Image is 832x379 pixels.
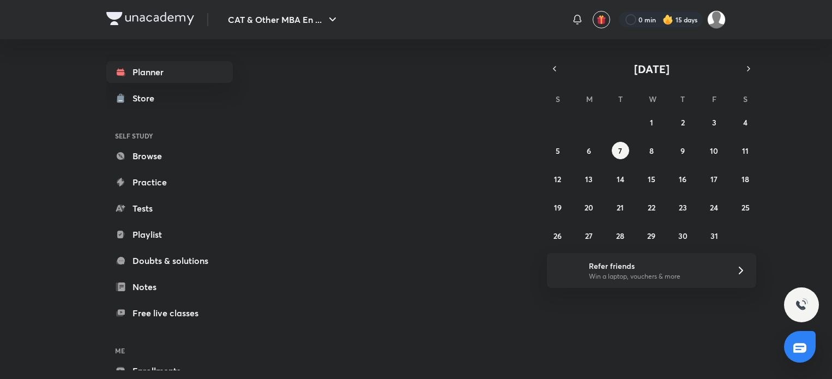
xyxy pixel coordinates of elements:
[554,202,562,213] abbr: October 19, 2025
[737,198,754,216] button: October 25, 2025
[554,174,561,184] abbr: October 12, 2025
[106,127,233,145] h6: SELF STUDY
[643,170,660,188] button: October 15, 2025
[132,92,161,105] div: Store
[562,61,741,76] button: [DATE]
[617,202,624,213] abbr: October 21, 2025
[643,198,660,216] button: October 22, 2025
[742,146,749,156] abbr: October 11, 2025
[106,197,233,219] a: Tests
[795,298,808,311] img: ttu
[647,231,655,241] abbr: October 29, 2025
[737,113,754,131] button: October 4, 2025
[549,227,566,244] button: October 26, 2025
[743,117,747,128] abbr: October 4, 2025
[106,276,233,298] a: Notes
[549,170,566,188] button: October 12, 2025
[549,198,566,216] button: October 19, 2025
[618,94,623,104] abbr: Tuesday
[584,202,593,213] abbr: October 20, 2025
[674,198,691,216] button: October 23, 2025
[587,146,591,156] abbr: October 6, 2025
[106,87,233,109] a: Store
[556,94,560,104] abbr: Sunday
[679,202,687,213] abbr: October 23, 2025
[674,227,691,244] button: October 30, 2025
[612,170,629,188] button: October 14, 2025
[589,260,723,272] h6: Refer friends
[706,113,723,131] button: October 3, 2025
[106,12,194,28] a: Company Logo
[593,11,610,28] button: avatar
[556,146,560,156] abbr: October 5, 2025
[580,142,598,159] button: October 6, 2025
[737,142,754,159] button: October 11, 2025
[648,174,655,184] abbr: October 15, 2025
[556,260,577,281] img: referral
[680,146,685,156] abbr: October 9, 2025
[706,198,723,216] button: October 24, 2025
[549,142,566,159] button: October 5, 2025
[643,142,660,159] button: October 8, 2025
[106,250,233,272] a: Doubts & solutions
[741,202,750,213] abbr: October 25, 2025
[737,170,754,188] button: October 18, 2025
[585,231,593,241] abbr: October 27, 2025
[674,142,691,159] button: October 9, 2025
[662,14,673,25] img: streak
[706,142,723,159] button: October 10, 2025
[643,113,660,131] button: October 1, 2025
[743,94,747,104] abbr: Saturday
[612,227,629,244] button: October 28, 2025
[612,142,629,159] button: October 7, 2025
[707,10,726,29] img: Aparna Dubey
[712,94,716,104] abbr: Friday
[710,202,718,213] abbr: October 24, 2025
[741,174,749,184] abbr: October 18, 2025
[648,202,655,213] abbr: October 22, 2025
[674,170,691,188] button: October 16, 2025
[585,174,593,184] abbr: October 13, 2025
[106,171,233,193] a: Practice
[616,231,624,241] abbr: October 28, 2025
[553,231,562,241] abbr: October 26, 2025
[674,113,691,131] button: October 2, 2025
[710,174,718,184] abbr: October 17, 2025
[649,94,656,104] abbr: Wednesday
[589,272,723,281] p: Win a laptop, vouchers & more
[580,170,598,188] button: October 13, 2025
[106,302,233,324] a: Free live classes
[712,117,716,128] abbr: October 3, 2025
[106,224,233,245] a: Playlist
[681,117,685,128] abbr: October 2, 2025
[680,94,685,104] abbr: Thursday
[634,62,670,76] span: [DATE]
[106,145,233,167] a: Browse
[643,227,660,244] button: October 29, 2025
[617,174,624,184] abbr: October 14, 2025
[221,9,346,31] button: CAT & Other MBA En ...
[706,227,723,244] button: October 31, 2025
[706,170,723,188] button: October 17, 2025
[580,227,598,244] button: October 27, 2025
[596,15,606,25] img: avatar
[650,117,653,128] abbr: October 1, 2025
[679,174,686,184] abbr: October 16, 2025
[710,231,718,241] abbr: October 31, 2025
[612,198,629,216] button: October 21, 2025
[106,341,233,360] h6: ME
[586,94,593,104] abbr: Monday
[106,12,194,25] img: Company Logo
[649,146,654,156] abbr: October 8, 2025
[106,61,233,83] a: Planner
[580,198,598,216] button: October 20, 2025
[678,231,688,241] abbr: October 30, 2025
[710,146,718,156] abbr: October 10, 2025
[618,146,622,156] abbr: October 7, 2025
